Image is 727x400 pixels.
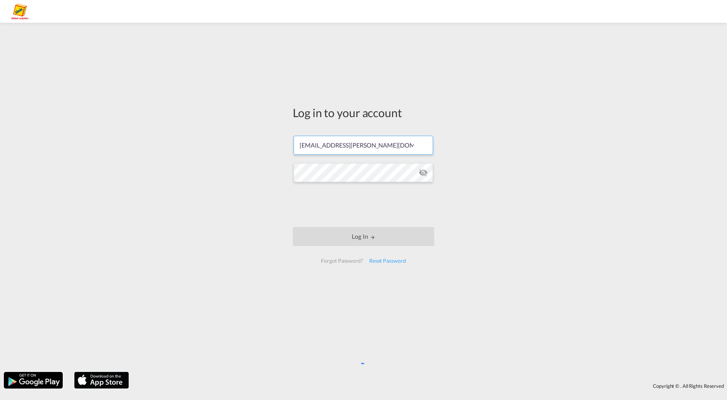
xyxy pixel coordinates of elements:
iframe: reCAPTCHA [306,190,421,219]
img: a2a4a140666c11eeab5485e577415959.png [11,3,29,20]
md-icon: icon-eye-off [419,168,428,177]
div: Forgot Password? [318,254,366,268]
div: Copyright © . All Rights Reserved [133,379,727,392]
img: apple.png [73,371,130,389]
div: Reset Password [366,254,409,268]
div: Log in to your account [293,105,434,121]
input: Enter email/phone number [294,136,433,155]
button: LOGIN [293,227,434,246]
img: google.png [3,371,63,389]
